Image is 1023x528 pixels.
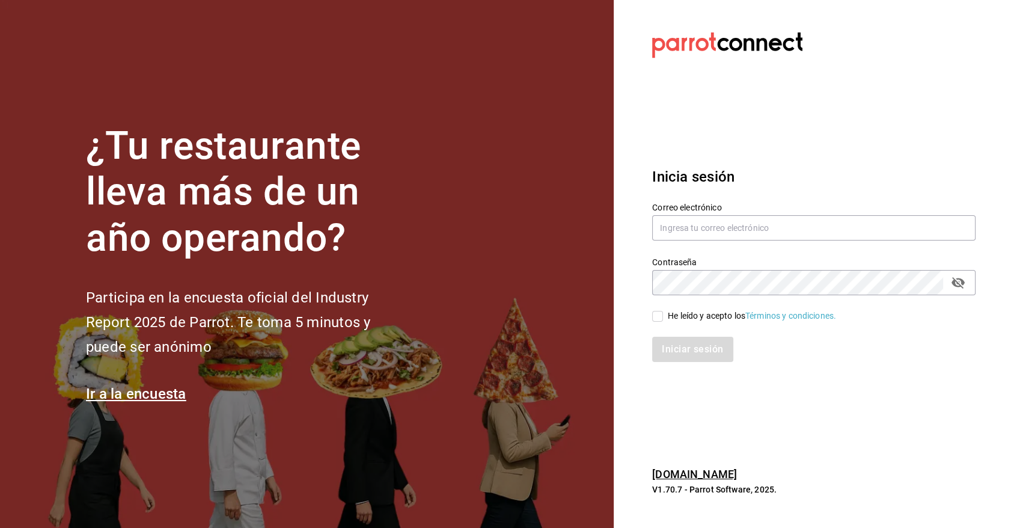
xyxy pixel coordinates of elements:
[86,123,411,262] h1: ¿Tu restaurante lleva más de un año operando?
[652,257,976,266] label: Contraseña
[745,311,836,321] a: Términos y condiciones.
[652,215,976,241] input: Ingresa tu correo electrónico
[948,272,968,293] button: passwordField
[652,203,976,211] label: Correo electrónico
[652,166,976,188] h3: Inicia sesión
[652,483,976,496] p: V1.70.7 - Parrot Software, 2025.
[668,310,836,322] div: He leído y acepto los
[86,286,411,359] h2: Participa en la encuesta oficial del Industry Report 2025 de Parrot. Te toma 5 minutos y puede se...
[652,468,737,480] a: [DOMAIN_NAME]
[86,385,186,402] a: Ir a la encuesta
